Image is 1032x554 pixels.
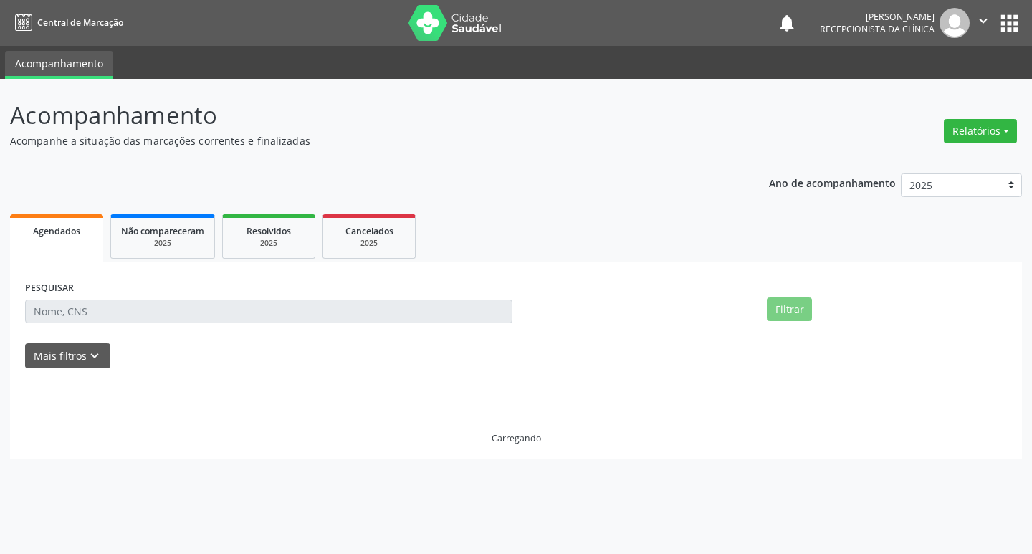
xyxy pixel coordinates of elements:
button: Mais filtroskeyboard_arrow_down [25,343,110,368]
span: Agendados [33,225,80,237]
label: PESQUISAR [25,277,74,300]
p: Acompanhamento [10,97,718,133]
div: Carregando [492,432,541,444]
a: Acompanhamento [5,51,113,79]
span: Recepcionista da clínica [820,23,935,35]
div: 2025 [121,238,204,249]
p: Acompanhe a situação das marcações correntes e finalizadas [10,133,718,148]
span: Central de Marcação [37,16,123,29]
span: Resolvidos [247,225,291,237]
a: Central de Marcação [10,11,123,34]
button: Filtrar [767,297,812,322]
button: Relatórios [944,119,1017,143]
i: keyboard_arrow_down [87,348,102,364]
span: Cancelados [345,225,393,237]
button: apps [997,11,1022,36]
span: Não compareceram [121,225,204,237]
p: Ano de acompanhamento [769,173,896,191]
button: notifications [777,13,797,33]
div: 2025 [333,238,405,249]
button:  [970,8,997,38]
div: [PERSON_NAME] [820,11,935,23]
div: 2025 [233,238,305,249]
i:  [975,13,991,29]
img: img [940,8,970,38]
input: Nome, CNS [25,300,512,324]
